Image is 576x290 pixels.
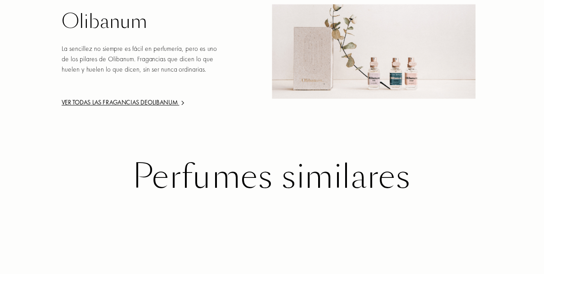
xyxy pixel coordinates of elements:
[36,168,540,207] div: Perfumes similares
[190,105,197,113] img: arrow.png
[65,104,238,114] div: Ver todas las fragancias de Olibanum
[65,104,238,114] a: Ver todas las fragancias deOlibanum
[65,11,238,35] a: Olibanum
[288,5,504,105] img: Olibanum banner
[65,46,238,79] div: La sencillez no siempre es fácil en perfumería, pero es uno de los pilares de Olibanum. Fragancia...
